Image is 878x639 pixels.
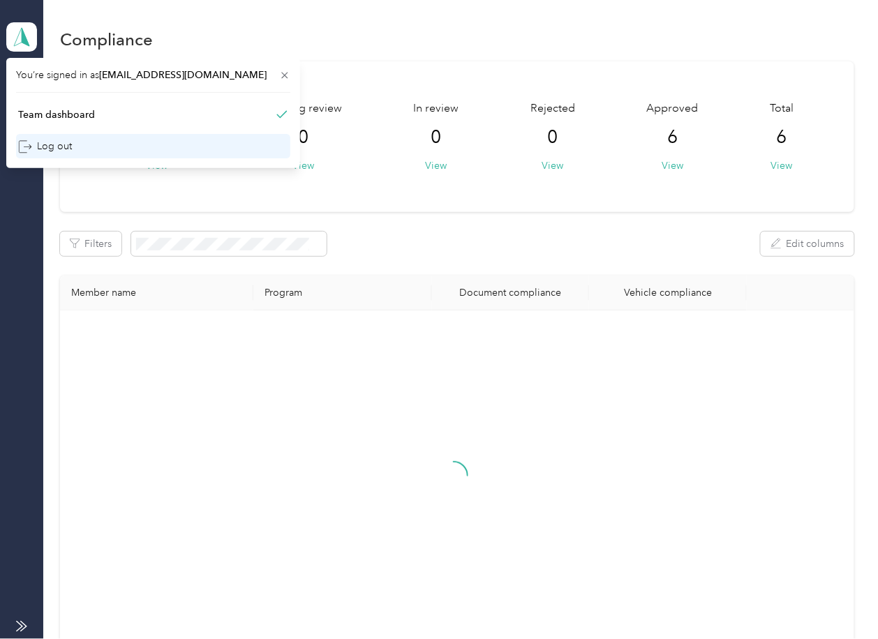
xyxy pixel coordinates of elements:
button: Filters [60,232,121,256]
th: Member name [60,276,253,310]
span: Approved [647,100,699,117]
span: Rejected [530,100,575,117]
iframe: Everlance-gr Chat Button Frame [800,561,878,639]
span: 6 [667,126,678,149]
th: Program [253,276,432,310]
div: Team dashboard [18,107,95,122]
button: View [542,158,564,173]
h1: Compliance [60,32,153,47]
span: 0 [431,126,442,149]
span: Total [770,100,794,117]
span: [EMAIL_ADDRESS][DOMAIN_NAME] [99,69,267,81]
span: Pending review [265,100,342,117]
button: View [662,158,683,173]
div: Vehicle compliance [600,287,735,299]
span: 6 [777,126,787,149]
span: 0 [548,126,558,149]
button: View [771,158,793,173]
button: View [292,158,314,173]
button: View [426,158,447,173]
span: You’re signed in as [16,68,290,82]
span: 0 [298,126,308,149]
div: Log out [18,139,72,153]
div: Document compliance [443,287,578,299]
span: In review [414,100,459,117]
button: Edit columns [761,232,854,256]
